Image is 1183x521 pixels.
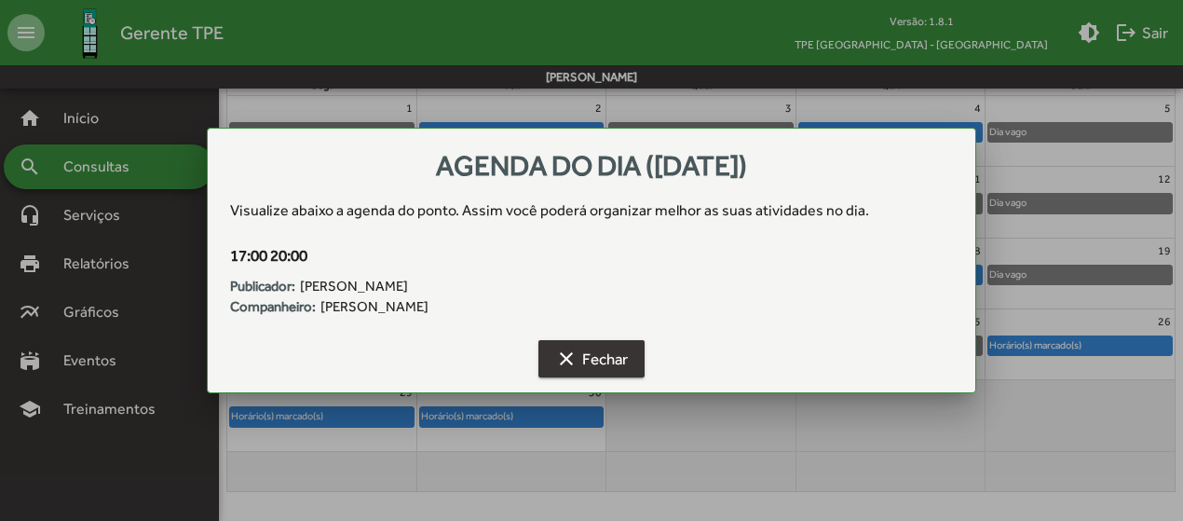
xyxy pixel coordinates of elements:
[230,296,316,318] strong: Companheiro:
[555,348,578,370] mat-icon: clear
[538,340,645,377] button: Fechar
[300,276,408,297] span: [PERSON_NAME]
[555,342,628,376] span: Fechar
[230,276,295,297] strong: Publicador:
[230,244,931,268] div: 17:00 20:00
[436,149,747,182] span: Agenda do dia ([DATE])
[230,199,953,222] div: Visualize abaixo a agenda do ponto . Assim você poderá organizar melhor as suas atividades no dia.
[320,296,428,318] span: [PERSON_NAME]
